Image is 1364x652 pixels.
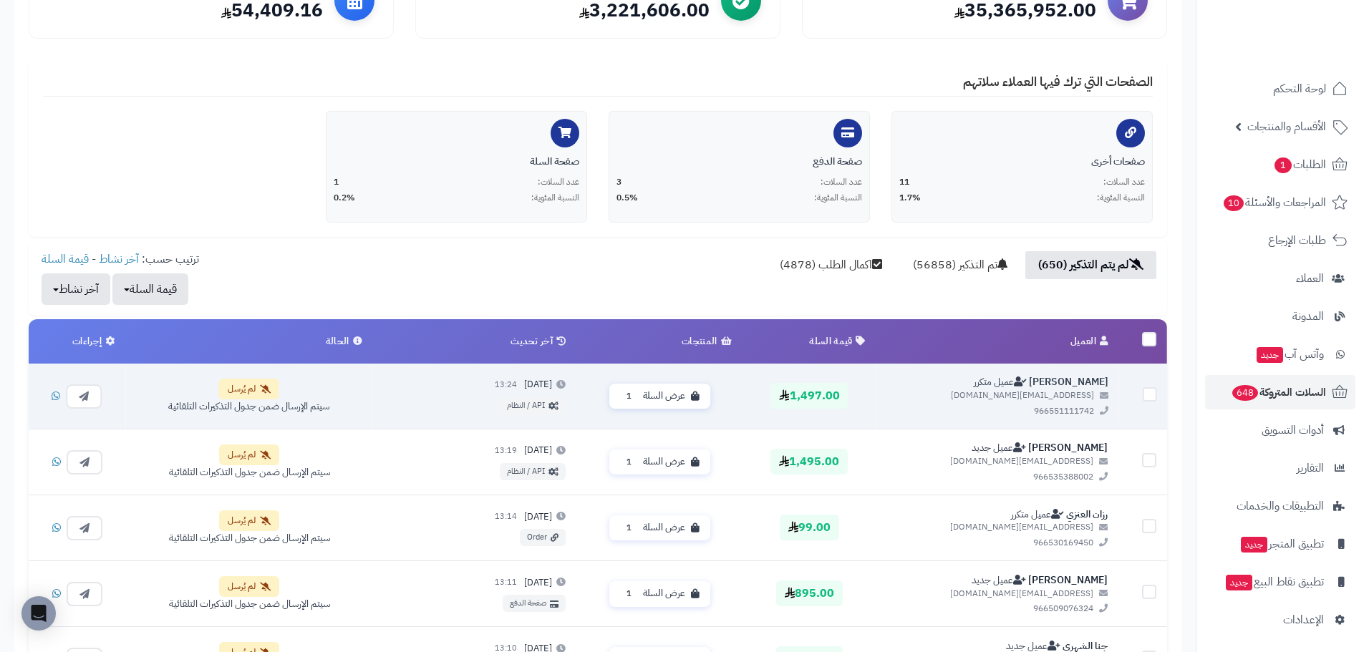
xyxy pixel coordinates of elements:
[1237,496,1324,516] span: التطبيقات والخدمات
[1239,534,1324,554] span: تطبيق المتجر
[1205,413,1355,447] a: أدوات التسويق
[29,319,126,364] th: إجراءات
[42,250,89,268] a: قيمة السلة
[821,176,862,188] span: عدد السلات:
[609,449,710,475] button: عرض السلة 1
[643,389,685,403] span: عرض السلة
[609,384,710,409] button: عرض السلة 1
[1103,176,1145,188] span: عدد السلات:
[503,595,566,612] a: صفحة الدفع
[814,192,862,204] span: النسبة المئوية:
[1273,155,1326,175] span: الطلبات
[1273,79,1326,99] span: لوحة التحكم
[972,573,1026,588] span: عميل جديد - لم يقم بأي طلبات سابقة
[887,404,1108,417] span: 966551111742
[1231,384,1259,402] span: 648
[1029,374,1108,389] a: [PERSON_NAME]
[1205,565,1355,599] a: تطبيق نقاط البيعجديد
[1205,147,1355,182] a: الطلبات1
[228,449,256,461] span: لم يُرسل
[899,192,921,204] span: 1.7%
[899,176,909,188] span: 11
[621,521,637,535] span: 1
[42,273,110,305] button: آخر نشاط
[576,319,743,364] th: المنتجات
[334,176,339,188] span: 1
[1025,251,1156,279] a: لم يتم التذكير (650)
[621,587,637,601] span: 1
[1205,375,1355,409] a: السلات المتروكة648
[531,192,579,204] span: النسبة المئوية:
[887,389,1108,402] span: [EMAIL_ADDRESS][DOMAIN_NAME]
[643,455,685,469] span: عرض السلة
[1231,382,1326,402] span: السلات المتروكة
[1205,337,1355,371] a: وآتس آبجديد
[500,463,566,480] a: API / النظام
[767,251,895,279] a: اكمال الطلب (4878)
[621,389,637,404] span: 1
[112,273,188,305] button: قيمة السلة
[21,596,56,631] div: Open Intercom Messenger
[887,521,1108,533] span: [EMAIL_ADDRESS][DOMAIN_NAME]
[1205,451,1355,485] a: التقارير
[168,399,329,414] div: سيتم الإرسال ضمن جدول التذكيرات التلقائية
[1205,299,1355,334] a: المدونة
[1066,507,1108,522] a: رزان العنزي
[616,192,638,204] span: 0.5%
[1223,195,1245,212] span: 10
[643,587,685,600] span: عرض السلة
[1296,268,1324,288] span: العملاء
[887,537,1108,549] span: 966530169450
[1205,489,1355,523] a: التطبيقات والخدمات
[524,378,552,391] span: [DATE]
[1267,12,1350,42] img: logo-2.png
[99,250,139,268] a: آخر نشاط
[1205,223,1355,258] a: طلبات الإرجاع
[1205,185,1355,220] a: المراجعات والأسئلة10
[1292,306,1324,326] span: المدونة
[974,374,1027,389] span: عميل متكرر - 1 طلب | 145.00 ر.س
[524,576,552,590] span: [DATE]
[228,383,256,395] span: لم يُرسل
[334,155,579,169] div: صفحة السلة
[876,319,1119,364] th: العميل
[771,383,848,409] span: 1,497.00
[776,580,843,606] span: 895.00
[1241,537,1267,553] span: جديد
[228,580,256,593] span: لم يُرسل
[887,455,1108,467] span: [EMAIL_ADDRESS][DOMAIN_NAME]
[495,445,517,457] small: 13:19
[743,319,876,364] th: قيمة السلة
[169,597,330,611] div: سيتم الإرسال ضمن جدول التذكيرات التلقائية
[1257,347,1283,363] span: جديد
[39,251,199,305] ul: ترتيب حسب: -
[621,455,637,469] span: 1
[900,251,1020,279] a: تم التذكير (56858)
[1205,261,1355,296] a: العملاء
[1205,603,1355,637] a: الإعدادات
[1097,192,1145,204] span: النسبة المئوية:
[500,397,566,414] a: API / النظام
[126,319,373,364] th: الحالة
[780,515,839,540] span: 99.00
[887,471,1108,483] span: 966535388002
[1222,193,1326,213] span: المراجعات والأسئلة
[228,515,256,527] span: لم يُرسل
[1224,572,1324,592] span: تطبيق نقاط البيع
[1283,610,1324,630] span: الإعدادات
[899,155,1145,169] div: صفحات أخرى
[972,440,1026,455] span: عميل جديد - لم يقم بأي طلبات سابقة
[1268,230,1326,250] span: طلبات الإرجاع
[43,74,1153,97] h4: الصفحات التي ترك فيها العملاء سلاتهم
[1011,507,1064,522] span: عميل متكرر - 1 طلب | 145.00 ر.س
[334,192,355,204] span: 0.2%
[169,465,330,480] div: سيتم الإرسال ضمن جدول التذكيرات التلقائية
[373,319,576,364] th: آخر تحديث
[887,588,1108,600] span: [EMAIL_ADDRESS][DOMAIN_NAME]
[538,176,579,188] span: عدد السلات:
[1262,420,1324,440] span: أدوات التسويق
[495,577,517,588] small: 13:11
[616,176,621,188] span: 3
[770,449,848,475] span: 1,495.00
[616,155,862,169] div: صفحة الدفع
